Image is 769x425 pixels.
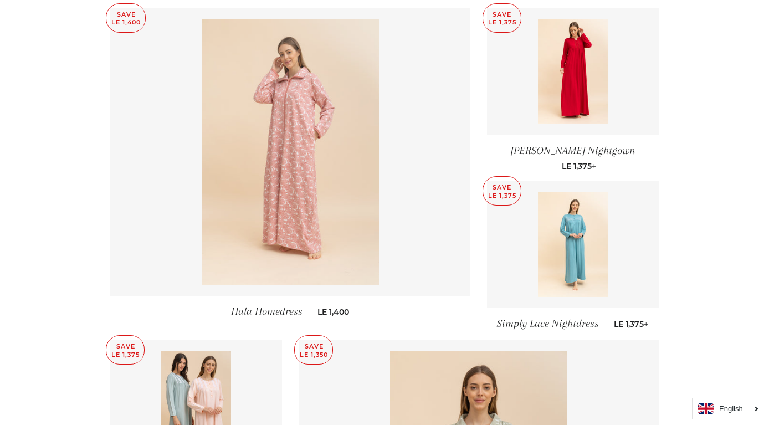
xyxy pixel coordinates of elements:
p: Save LE 1,350 [295,336,332,364]
a: Hala Homedress — LE 1,400 [110,296,470,327]
p: Save LE 1,375 [483,4,521,32]
span: — [307,307,313,317]
a: English [698,403,757,414]
span: [PERSON_NAME] Nightgown [511,145,635,157]
span: LE 1,400 [317,307,349,317]
span: Hala Homedress [231,305,303,318]
span: LE 1,375 [614,319,649,329]
span: LE 1,375 [562,161,597,171]
span: — [603,319,609,329]
p: Save LE 1,375 [106,336,144,364]
a: [PERSON_NAME] Nightgown — LE 1,375 [487,135,659,181]
span: — [551,161,557,171]
a: Simply Lace Nightdress — LE 1,375 [487,308,659,340]
i: English [719,405,743,412]
span: Simply Lace Nightdress [497,318,599,330]
p: Save LE 1,400 [106,4,145,32]
p: Save LE 1,375 [483,177,521,205]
